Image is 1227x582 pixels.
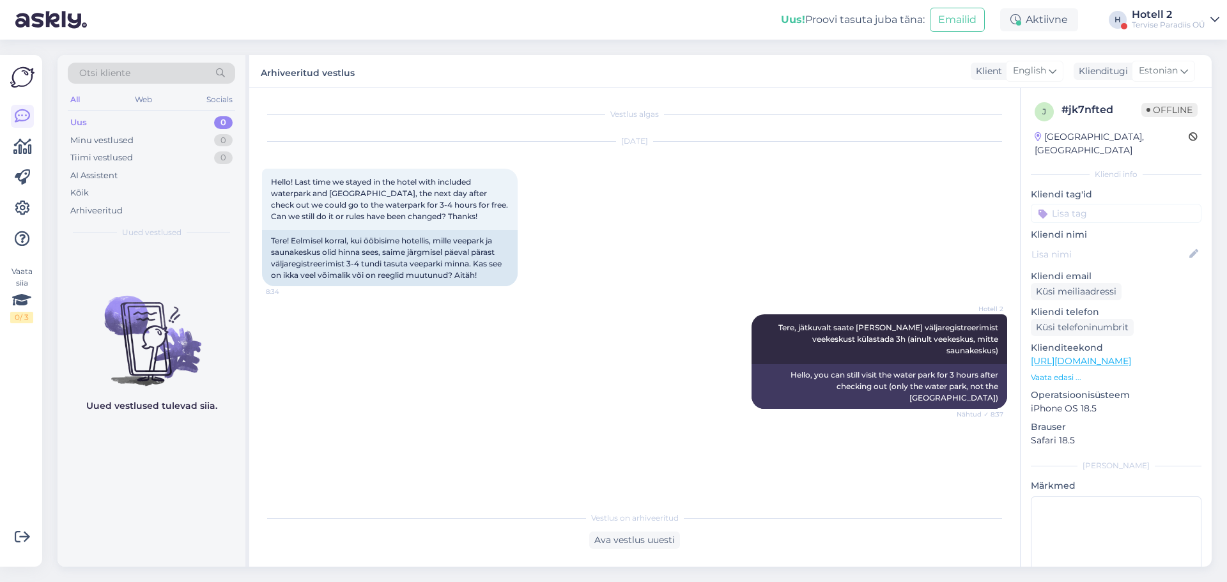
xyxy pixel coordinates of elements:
[132,91,155,108] div: Web
[1013,64,1046,78] span: English
[1000,8,1078,31] div: Aktiivne
[1031,479,1201,493] p: Märkmed
[262,109,1007,120] div: Vestlus algas
[10,266,33,323] div: Vaata siia
[79,66,130,80] span: Otsi kliente
[1031,228,1201,241] p: Kliendi nimi
[68,91,82,108] div: All
[1031,169,1201,180] div: Kliendi info
[1031,283,1122,300] div: Küsi meiliaadressi
[1061,102,1141,118] div: # jk7nfted
[70,169,118,182] div: AI Assistent
[122,227,181,238] span: Uued vestlused
[266,287,314,296] span: 8:34
[955,304,1003,314] span: Hotell 2
[262,230,518,286] div: Tere! Eelmisel korral, kui ööbisime hotellis, mille veepark ja saunakeskus olid hinna sees, saime...
[1031,460,1201,471] div: [PERSON_NAME]
[591,512,679,524] span: Vestlus on arhiveeritud
[1031,420,1201,434] p: Brauser
[271,177,510,221] span: Hello! Last time we stayed in the hotel with included waterpark and [GEOGRAPHIC_DATA], the next d...
[1031,204,1201,223] input: Lisa tag
[1031,341,1201,355] p: Klienditeekond
[1109,11,1127,29] div: H
[1132,10,1205,20] div: Hotell 2
[1031,319,1134,336] div: Küsi telefoninumbrit
[204,91,235,108] div: Socials
[10,65,35,89] img: Askly Logo
[70,134,134,147] div: Minu vestlused
[1031,188,1201,201] p: Kliendi tag'id
[1035,130,1189,157] div: [GEOGRAPHIC_DATA], [GEOGRAPHIC_DATA]
[70,187,89,199] div: Kõik
[1031,388,1201,402] p: Operatsioonisüsteem
[1141,103,1198,117] span: Offline
[955,410,1003,419] span: Nähtud ✓ 8:37
[1031,305,1201,319] p: Kliendi telefon
[752,364,1007,409] div: Hello, you can still visit the water park for 3 hours after checking out (only the water park, no...
[261,63,355,80] label: Arhiveeritud vestlus
[1031,434,1201,447] p: Safari 18.5
[1031,355,1131,367] a: [URL][DOMAIN_NAME]
[1132,10,1219,30] a: Hotell 2Tervise Paradiis OÜ
[70,116,87,129] div: Uus
[589,532,680,549] div: Ava vestlus uuesti
[214,116,233,129] div: 0
[1139,64,1178,78] span: Estonian
[58,273,245,388] img: No chats
[86,399,217,413] p: Uued vestlused tulevad siia.
[778,323,1000,355] span: Tere, jätkuvalt saate [PERSON_NAME] väljaregistreerimist veekeskust külastada 3h (ainult veekesku...
[70,151,133,164] div: Tiimi vestlused
[1031,270,1201,283] p: Kliendi email
[1042,107,1046,116] span: j
[971,65,1002,78] div: Klient
[1031,372,1201,383] p: Vaata edasi ...
[70,204,123,217] div: Arhiveeritud
[214,134,233,147] div: 0
[1132,20,1205,30] div: Tervise Paradiis OÜ
[262,135,1007,147] div: [DATE]
[930,8,985,32] button: Emailid
[781,12,925,27] div: Proovi tasuta juba täna:
[214,151,233,164] div: 0
[1031,402,1201,415] p: iPhone OS 18.5
[10,312,33,323] div: 0 / 3
[1074,65,1128,78] div: Klienditugi
[781,13,805,26] b: Uus!
[1031,247,1187,261] input: Lisa nimi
